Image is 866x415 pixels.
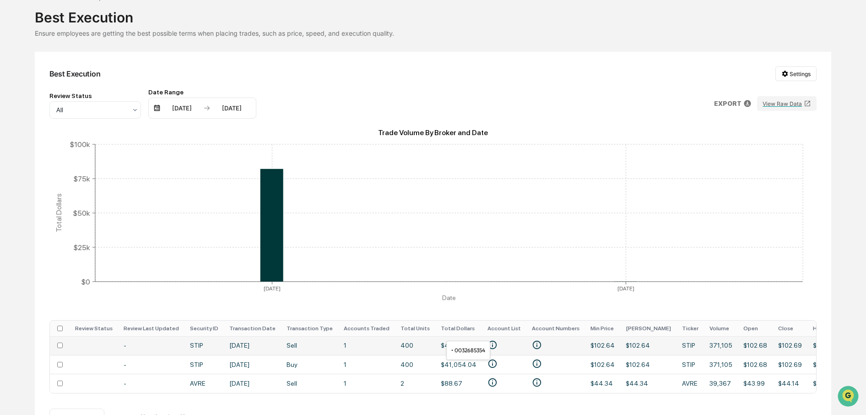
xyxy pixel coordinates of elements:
[435,355,482,374] td: $41,054.04
[442,294,456,301] tspan: Date
[620,321,677,336] th: [PERSON_NAME]
[738,336,773,355] td: $102.68
[281,336,338,355] td: Sell
[532,340,542,350] svg: • 0032685354
[677,355,704,374] td: STIP
[224,355,281,374] td: [DATE]
[773,336,807,355] td: $102.69
[757,96,817,111] button: View Raw Data
[153,104,161,112] img: calendar
[395,355,435,374] td: 400
[677,374,704,393] td: AVRE
[487,359,498,369] svg: • SARA EMILY LEMONE
[73,174,90,183] tspan: $75k
[620,336,677,355] td: $102.64
[5,112,63,128] a: 🖐️Preclearance
[281,355,338,374] td: Buy
[585,355,620,374] td: $102.64
[184,374,224,393] td: AVRE
[532,359,542,369] svg: • 0086481267
[338,336,395,355] td: 1
[91,155,111,162] span: Pylon
[118,321,184,336] th: Review Last Updated
[585,336,620,355] td: $102.64
[773,321,807,336] th: Close
[677,336,704,355] td: STIP
[118,336,184,355] td: -
[9,134,16,141] div: 🔎
[70,140,90,148] tspan: $100k
[807,355,842,374] td: $102.72
[54,193,63,232] tspan: Total Dollars
[65,155,111,162] a: Powered byPylon
[738,355,773,374] td: $102.68
[18,115,59,125] span: Preclearance
[775,66,817,81] button: Settings
[184,355,224,374] td: STIP
[487,377,498,388] svg: • MIGUEL ALEXANDER HUDSON & L CUNNINGHAM HUDSON JT TEN
[435,321,482,336] th: Total Dollars
[338,321,395,336] th: Accounts Traded
[81,277,90,286] tspan: $0
[63,112,117,128] a: 🗄️Attestations
[807,374,842,393] td: $44.33
[738,374,773,393] td: $43.99
[617,285,634,292] tspan: [DATE]
[704,321,738,336] th: Volume
[224,321,281,336] th: Transaction Date
[35,2,832,26] div: Best Execution
[704,374,738,393] td: 39,367
[585,374,620,393] td: $44.34
[378,128,488,137] text: Trade Volume By Broker and Date
[18,133,58,142] span: Data Lookup
[49,92,141,99] div: Review Status
[73,208,90,217] tspan: $50k
[9,70,26,87] img: 1746055101610-c473b297-6a78-478c-a979-82029cc54cd1
[338,374,395,393] td: 1
[837,385,861,410] iframe: Open customer support
[620,374,677,393] td: $44.34
[446,341,490,360] div: • 0032685354
[73,243,90,251] tspan: $25k
[156,73,167,84] button: Start new chat
[70,321,118,336] th: Review Status
[9,116,16,124] div: 🖐️
[714,100,742,107] p: EXPORT
[395,374,435,393] td: 2
[526,321,585,336] th: Account Numbers
[532,377,542,388] svg: • 0057435187
[118,374,184,393] td: -
[395,321,435,336] th: Total Units
[620,355,677,374] td: $102.64
[773,374,807,393] td: $44.14
[585,321,620,336] th: Min Price
[807,336,842,355] td: $102.72
[66,116,74,124] div: 🗄️
[212,104,251,112] div: [DATE]
[281,321,338,336] th: Transaction Type
[704,355,738,374] td: 371,105
[395,336,435,355] td: 400
[49,69,101,78] div: Best Execution
[435,374,482,393] td: $88.67
[5,129,61,146] a: 🔎Data Lookup
[281,374,338,393] td: Sell
[264,285,281,292] tspan: [DATE]
[31,79,116,87] div: We're available if you need us!
[338,355,395,374] td: 1
[677,321,704,336] th: Ticker
[9,19,167,34] p: How can we help?
[482,321,526,336] th: Account List
[224,336,281,355] td: [DATE]
[184,336,224,355] td: STIP
[76,115,114,125] span: Attestations
[738,321,773,336] th: Open
[148,88,256,96] div: Date Range
[435,336,482,355] td: $41,054.04
[118,355,184,374] td: -
[807,321,842,336] th: High
[224,374,281,393] td: [DATE]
